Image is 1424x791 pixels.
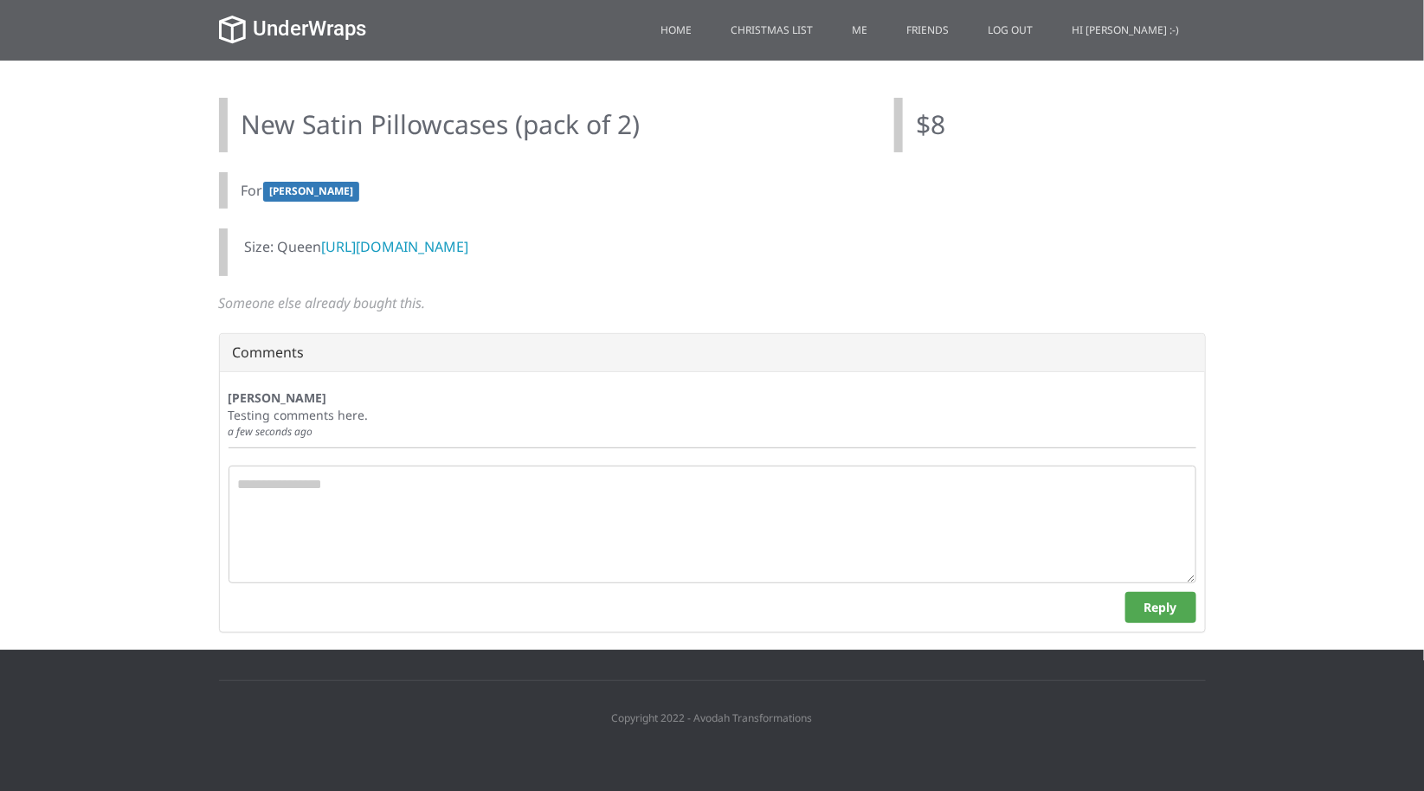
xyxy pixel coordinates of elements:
span: New Satin Pillowcases (pack of 2) [242,106,641,142]
div: Size: Queen [219,228,1206,276]
div: a few seconds ago [229,424,1196,439]
a: [URL][DOMAIN_NAME] [322,237,469,256]
small: Copyright 2022 - Avodah Transformations [612,711,813,725]
div: Comments [220,334,1205,372]
span: $8 [917,106,946,142]
a: UnderWraps [219,16,367,41]
span: Someone else already bought this. [219,293,426,312]
span: For [242,181,263,200]
span: For: Jenny [263,182,359,202]
div: Testing comments here. [229,407,1196,424]
button: Reply [1125,592,1196,623]
div: [PERSON_NAME] [229,389,1196,407]
span: UnderWraps [254,16,367,41]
